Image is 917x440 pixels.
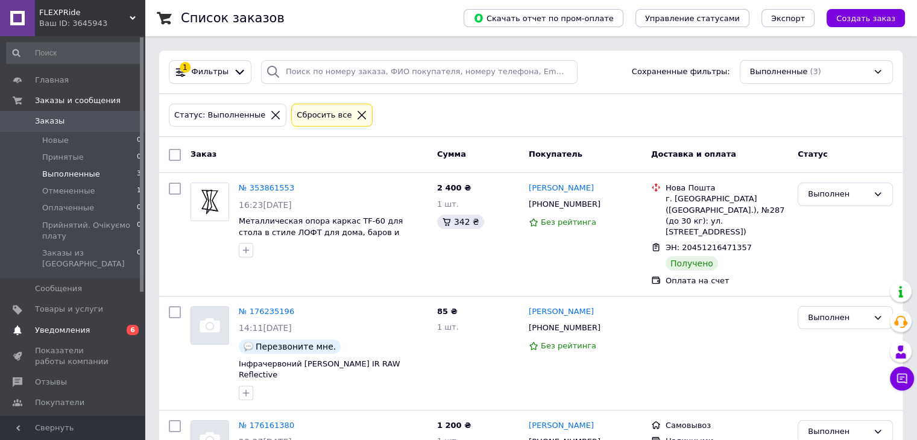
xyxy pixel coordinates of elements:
[808,312,868,324] div: Выполнен
[239,307,294,316] a: № 176235196
[464,9,623,27] button: Скачать отчет по пром-оплате
[181,11,285,25] h1: Список заказов
[827,9,905,27] button: Создать заказ
[294,109,354,122] div: Сбросить все
[239,421,294,430] a: № 176161380
[42,152,84,163] span: Принятые
[42,220,137,242] span: Прийнятий. Очікуємо плату
[798,149,828,159] span: Статус
[437,200,459,209] span: 1 шт.
[42,203,94,213] span: Оплаченные
[666,420,788,431] div: Самовывоз
[761,9,815,27] button: Экспорт
[127,325,139,335] span: 6
[529,306,594,318] a: [PERSON_NAME]
[42,169,100,180] span: Выполненные
[35,283,82,294] span: Сообщения
[815,13,905,22] a: Создать заказ
[180,62,191,73] div: 1
[836,14,895,23] span: Создать заказ
[541,341,596,350] span: Без рейтинга
[191,149,216,159] span: Заказ
[437,215,484,229] div: 342 ₴
[239,183,294,192] a: № 353861553
[35,377,67,388] span: Отзывы
[890,366,914,391] button: Чат с покупателем
[137,152,141,163] span: 0
[437,322,459,332] span: 1 шт.
[239,323,292,333] span: 14:11[DATE]
[239,359,400,380] a: Інфрачервоний [PERSON_NAME] IR RAW Reflective
[437,149,466,159] span: Сумма
[191,307,228,344] img: Фото товару
[666,193,788,237] div: г. [GEOGRAPHIC_DATA] ([GEOGRAPHIC_DATA].), №287 (до 30 кг): ул. [STREET_ADDRESS])
[256,342,336,351] span: Перезвоните мне.
[529,149,582,159] span: Покупатель
[35,345,112,367] span: Показатели работы компании
[529,420,594,432] a: [PERSON_NAME]
[172,109,268,122] div: Статус: Выполненные
[35,116,65,127] span: Заказы
[42,248,137,269] span: Заказы из [GEOGRAPHIC_DATA]
[666,243,752,252] span: ЭН: 20451216471357
[137,248,141,269] span: 0
[42,186,95,196] span: Отмененные
[529,183,594,194] a: [PERSON_NAME]
[808,426,868,438] div: Выполнен
[666,275,788,286] div: Оплата на счет
[437,307,458,316] span: 85 ₴
[526,320,603,336] div: [PHONE_NUMBER]
[191,183,228,221] img: Фото товару
[808,188,868,201] div: Выполнен
[35,325,90,336] span: Уведомления
[771,14,805,23] span: Экспорт
[635,9,749,27] button: Управление статусами
[35,95,121,106] span: Заказы и сообщения
[137,220,141,242] span: 0
[645,14,740,23] span: Управление статусами
[42,135,69,146] span: Новые
[651,149,736,159] span: Доставка и оплата
[137,186,141,196] span: 1
[137,135,141,146] span: 0
[191,306,229,345] a: Фото товару
[35,397,84,408] span: Покупатели
[239,200,292,210] span: 16:23[DATE]
[192,66,229,78] span: Фильтры
[137,203,141,213] span: 0
[6,42,142,64] input: Поиск
[666,256,718,271] div: Получено
[137,169,141,180] span: 3
[39,7,130,18] span: FLEXPRide
[244,342,253,351] img: :speech_balloon:
[39,18,145,29] div: Ваш ID: 3645943
[437,421,471,430] span: 1 200 ₴
[810,67,821,76] span: (3)
[35,304,103,315] span: Товары и услуги
[239,216,403,248] a: Металлическая опора каркас TF-60 для стола в стиле ЛОФТ для дома, баров и ресторанов 635х635х732 ...
[632,66,730,78] span: Сохраненные фильтры:
[473,13,614,24] span: Скачать отчет по пром-оплате
[541,218,596,227] span: Без рейтинга
[750,66,808,78] span: Выполненные
[35,75,69,86] span: Главная
[666,183,788,193] div: Нова Пошта
[437,183,471,192] span: 2 400 ₴
[526,196,603,212] div: [PHONE_NUMBER]
[261,60,578,84] input: Поиск по номеру заказа, ФИО покупателя, номеру телефона, Email, номеру накладной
